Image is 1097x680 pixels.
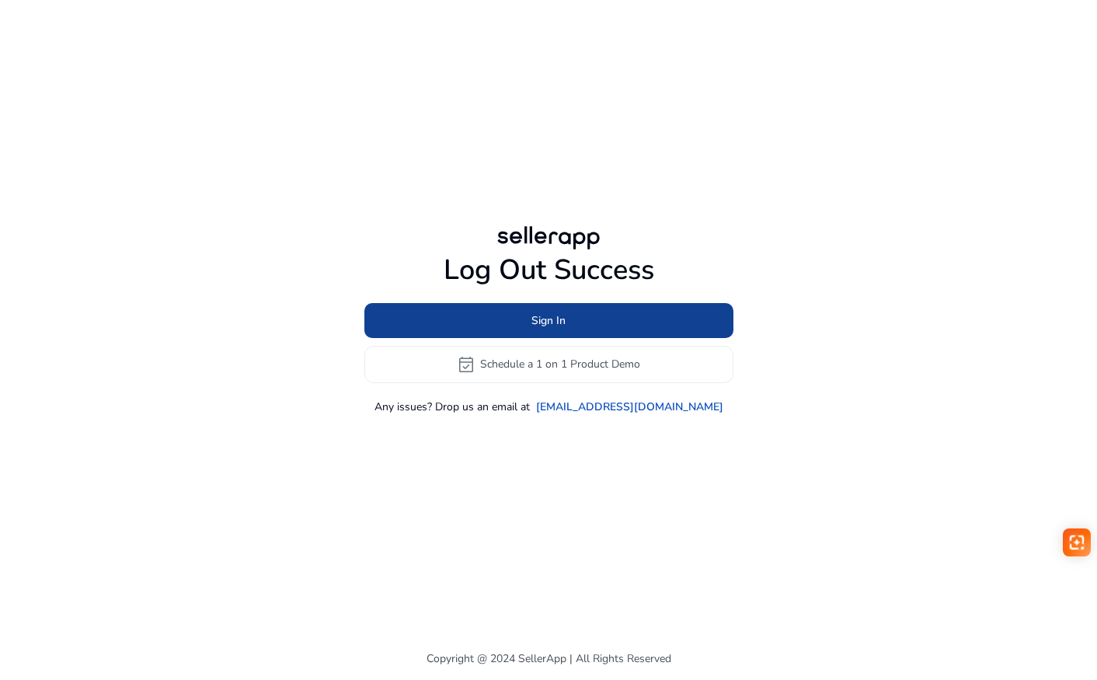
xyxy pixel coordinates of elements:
button: Sign In [364,303,733,338]
p: Any issues? Drop us an email at [374,399,530,415]
span: event_available [457,355,475,374]
a: [EMAIL_ADDRESS][DOMAIN_NAME] [536,399,723,415]
span: Sign In [531,312,566,329]
h1: Log Out Success [364,253,733,287]
button: event_availableSchedule a 1 on 1 Product Demo [364,346,733,383]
